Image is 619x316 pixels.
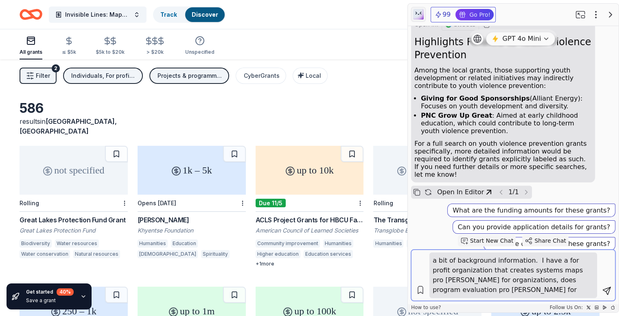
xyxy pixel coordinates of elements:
[20,226,128,235] div: Great Lakes Protection Fund
[256,250,300,258] div: Higher education
[256,146,364,195] div: up to 10k
[144,33,166,59] button: > $20k
[373,146,481,250] a: not specifiedRollingThe Transglobe Expedition Trust GrantTransglobe Expedition TrustHumanitiesEdu...
[171,239,198,248] div: Education
[201,250,230,258] div: Spirituality
[256,239,320,248] div: Community improvement
[144,49,166,55] div: > $20k
[96,49,125,55] div: $5k to $20k
[160,11,177,18] a: Track
[153,7,225,23] button: TrackDiscover
[20,49,42,55] div: All grants
[304,250,353,258] div: Education services
[373,146,481,195] div: not specified
[73,250,120,258] div: Natural resources
[293,68,328,84] button: Local
[236,68,286,84] button: CyberGrants
[96,33,125,59] button: $5k to $20k
[20,250,70,258] div: Water conservation
[306,72,321,79] span: Local
[157,71,223,81] div: Projects & programming, General operations, Capital, Research, Education, Training and capacity b...
[20,117,117,135] span: [GEOGRAPHIC_DATA], [GEOGRAPHIC_DATA]
[138,200,176,206] div: Opens [DATE]
[138,146,246,261] a: 1k – 5kOpens [DATE][PERSON_NAME]Khyentse FoundationHumanitiesEducation[DEMOGRAPHIC_DATA]Spirituality
[55,239,99,248] div: Water resources
[20,33,42,59] button: All grants
[20,100,128,116] div: 586
[256,146,364,267] a: up to 10kDue 11/5ACLS Project Grants for HBCU FacultyAmerican Council of Learned SocietiesCommuni...
[20,68,57,84] button: Filter2
[373,239,403,248] div: Humanities
[52,64,60,72] div: 2
[149,68,229,84] button: Projects & programming, General operations, Capital, Research, Education, Training and capacity b...
[49,7,147,23] button: Invisible Lines: Mapping Needs in Historic [PERSON_NAME] Neighborhood
[244,71,280,81] div: CyberGrants
[185,33,214,59] button: Unspecified
[26,297,74,304] div: Save a grant
[373,215,481,225] div: The Transglobe Expedition Trust Grant
[256,215,364,225] div: ACLS Project Grants for HBCU Faculty
[62,49,76,55] div: ≤ $5k
[71,71,136,81] div: Individuals, For profit, Sports teams
[323,239,353,248] div: Humanities
[192,11,218,18] a: Discover
[26,288,74,296] div: Get started
[256,261,364,267] div: + 1 more
[20,146,128,261] a: not specifiedRollingGreat Lakes Protection Fund GrantGreat Lakes Protection FundBiodiversityWater...
[20,116,128,136] div: results
[36,71,50,81] span: Filter
[138,250,198,258] div: [DEMOGRAPHIC_DATA]
[20,117,117,135] span: in
[20,215,128,225] div: Great Lakes Protection Fund Grant
[62,33,76,59] button: ≤ $5k
[256,199,286,207] div: Due 11/5
[20,239,52,248] div: Biodiversity
[20,200,39,206] div: Rolling
[256,226,364,235] div: American Council of Learned Societies
[138,146,246,195] div: 1k – 5k
[138,215,246,225] div: [PERSON_NAME]
[185,49,214,55] div: Unspecified
[20,5,42,24] a: Home
[373,200,393,206] div: Rolling
[57,288,74,296] div: 40 %
[20,146,128,195] div: not specified
[63,68,143,84] button: Individuals, For profit, Sports teams
[138,239,168,248] div: Humanities
[65,10,130,20] span: Invisible Lines: Mapping Needs in Historic [PERSON_NAME] Neighborhood
[138,226,246,235] div: Khyentse Foundation
[373,226,481,235] div: Transglobe Expedition Trust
